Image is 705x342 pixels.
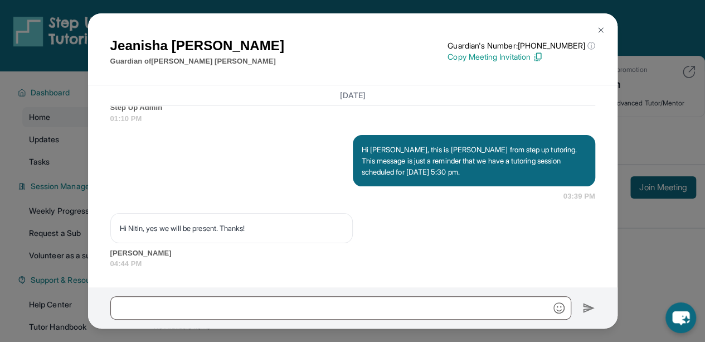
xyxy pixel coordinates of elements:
[448,40,595,51] p: Guardian's Number: [PHONE_NUMBER]
[582,301,595,315] img: Send icon
[533,52,543,62] img: Copy Icon
[110,36,284,56] h1: Jeanisha [PERSON_NAME]
[587,40,595,51] span: ⓘ
[665,302,696,333] button: chat-button
[596,26,605,35] img: Close Icon
[110,102,595,113] span: Step Up Admin
[110,248,595,259] span: [PERSON_NAME]
[110,56,284,67] p: Guardian of [PERSON_NAME] [PERSON_NAME]
[563,191,595,202] span: 03:39 PM
[553,302,565,314] img: Emoji
[110,258,595,269] span: 04:44 PM
[120,223,343,234] p: Hi Nitin, yes we will be present. Thanks!
[110,90,595,101] h3: [DATE]
[110,113,595,124] span: 01:10 PM
[448,51,595,62] p: Copy Meeting Invitation
[362,144,586,177] p: Hi [PERSON_NAME], this is [PERSON_NAME] from step up tutoring. This message is just a reminder th...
